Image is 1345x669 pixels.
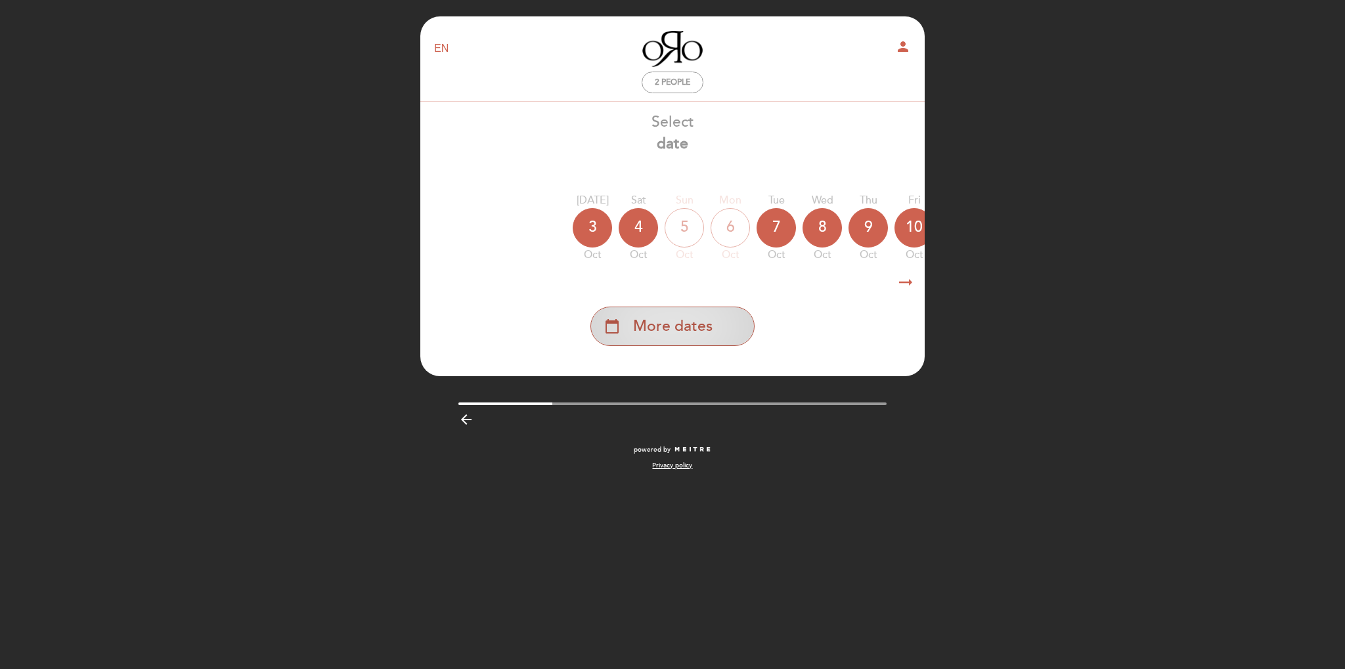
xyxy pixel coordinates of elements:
[803,193,842,208] div: Wed
[420,112,925,155] div: Select
[894,208,934,248] div: 10
[458,412,474,427] i: arrow_backward
[895,39,911,59] button: person
[573,193,612,208] div: [DATE]
[849,193,888,208] div: Thu
[757,193,796,208] div: Tue
[619,248,658,263] div: Oct
[665,248,704,263] div: Oct
[803,248,842,263] div: Oct
[665,208,704,248] div: 5
[894,193,934,208] div: Fri
[633,316,713,337] span: More dates
[604,315,620,337] i: calendar_today
[573,208,612,248] div: 3
[896,269,915,297] i: arrow_right_alt
[711,208,750,248] div: 6
[895,39,911,54] i: person
[619,208,658,248] div: 4
[711,248,750,263] div: Oct
[803,208,842,248] div: 8
[757,208,796,248] div: 7
[665,193,704,208] div: Sun
[657,135,688,153] b: date
[894,248,934,263] div: Oct
[849,248,888,263] div: Oct
[711,193,750,208] div: Mon
[655,77,690,87] span: 2 people
[674,446,711,453] img: MEITRE
[590,31,755,67] a: Oro
[573,248,612,263] div: Oct
[619,193,658,208] div: Sat
[634,445,671,454] span: powered by
[849,208,888,248] div: 9
[757,248,796,263] div: Oct
[634,445,711,454] a: powered by
[652,461,692,470] a: Privacy policy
